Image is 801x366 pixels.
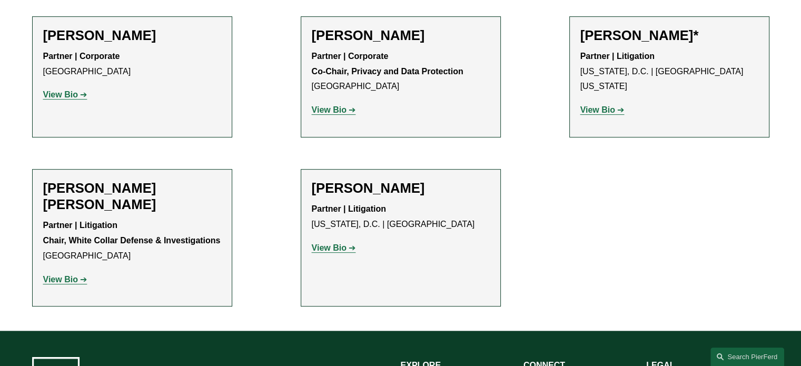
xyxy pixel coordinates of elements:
[43,218,221,263] p: [GEOGRAPHIC_DATA]
[43,90,87,99] a: View Bio
[43,90,78,99] strong: View Bio
[580,105,625,114] a: View Bio
[312,105,347,114] strong: View Bio
[312,180,490,196] h2: [PERSON_NAME]
[312,52,463,76] strong: Partner | Corporate Co-Chair, Privacy and Data Protection
[312,27,490,44] h2: [PERSON_NAME]
[43,221,221,245] strong: Partner | Litigation Chair, White Collar Defense & Investigations
[312,105,356,114] a: View Bio
[43,49,221,80] p: [GEOGRAPHIC_DATA]
[580,105,615,114] strong: View Bio
[312,204,386,213] strong: Partner | Litigation
[312,243,356,252] a: View Bio
[580,27,758,44] h2: [PERSON_NAME]*
[43,275,78,284] strong: View Bio
[43,275,87,284] a: View Bio
[312,243,347,252] strong: View Bio
[580,52,655,61] strong: Partner | Litigation
[580,49,758,94] p: [US_STATE], D.C. | [GEOGRAPHIC_DATA][US_STATE]
[312,49,490,94] p: [GEOGRAPHIC_DATA]
[43,27,221,44] h2: [PERSON_NAME]
[43,180,221,213] h2: [PERSON_NAME] [PERSON_NAME]
[43,52,120,61] strong: Partner | Corporate
[710,348,784,366] a: Search this site
[312,202,490,232] p: [US_STATE], D.C. | [GEOGRAPHIC_DATA]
